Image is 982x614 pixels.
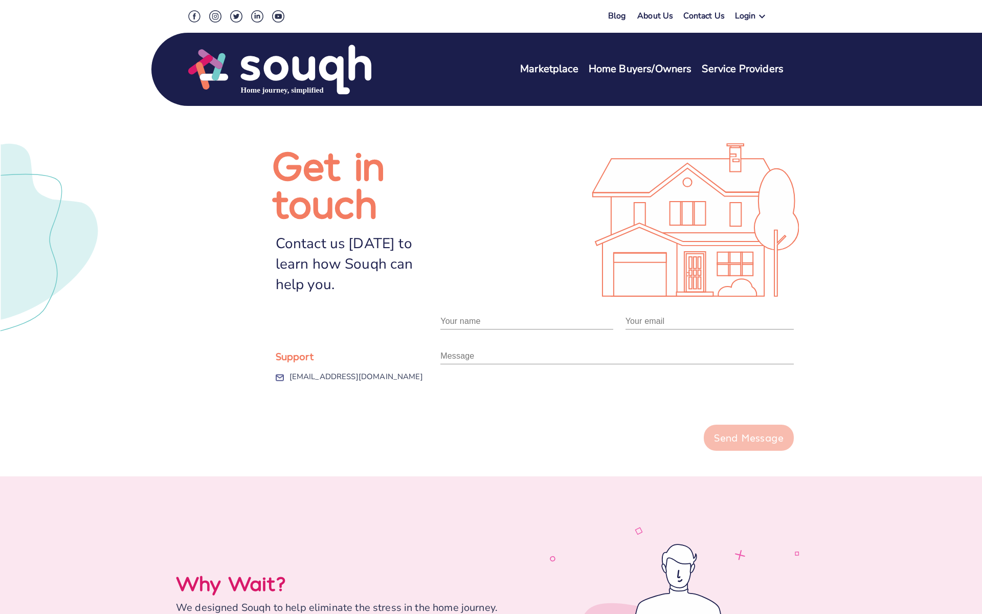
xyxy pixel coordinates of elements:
[230,10,242,23] img: Twitter Social Icon
[276,346,441,366] div: Support
[188,10,200,23] img: Facebook Social Icon
[272,10,284,23] img: Youtube Social Icon
[276,369,284,387] img: Email Icon
[289,366,423,387] a: [EMAIL_ADDRESS][DOMAIN_NAME]
[637,10,673,25] a: About Us
[209,10,221,23] img: Instagram Social Icon
[272,145,441,221] h1: Get in touch
[608,10,626,21] a: Blog
[626,313,794,330] input: Plase provide valid email address. e.g. foo@example.com
[735,10,756,25] div: Login
[276,233,441,295] div: Contact us [DATE] to learn how Souqh can help you.
[520,62,578,77] a: Marketplace
[702,62,784,77] a: Service Providers
[683,10,725,25] a: Contact Us
[188,43,371,96] img: Souqh Logo
[592,143,799,297] img: Illustration svg
[440,375,596,414] iframe: reCAPTCHA
[251,10,263,23] img: LinkedIn Social Icon
[589,62,692,77] a: Home Buyers/Owners
[176,571,544,596] div: Why Wait?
